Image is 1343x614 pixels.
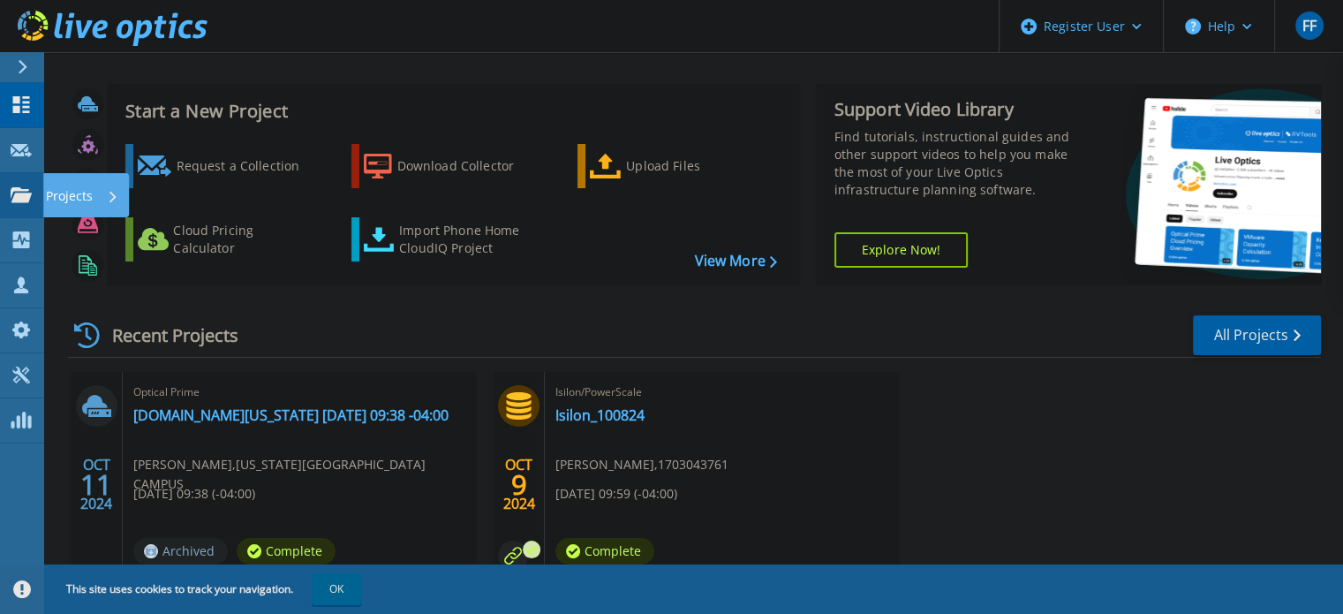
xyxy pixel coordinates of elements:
div: Import Phone Home CloudIQ Project [399,222,537,257]
div: Download Collector [397,148,539,184]
div: OCT 2024 [502,452,536,517]
span: 9 [511,477,527,492]
span: [DATE] 09:38 (-04:00) [133,484,255,504]
div: Find tutorials, instructional guides and other support videos to help you make the most of your L... [834,128,1088,199]
h3: Start a New Project [125,102,776,121]
a: Cloud Pricing Calculator [125,217,322,262]
span: 11 [80,477,112,492]
span: [DATE] 09:59 (-04:00) [555,484,677,504]
button: OK [312,573,361,605]
span: [PERSON_NAME] , [US_STATE][GEOGRAPHIC_DATA] CAMPUS [133,455,476,494]
span: Complete [237,538,336,565]
div: Cloud Pricing Calculator [173,222,314,257]
a: Explore Now! [834,232,969,268]
div: OCT 2024 [79,452,113,517]
div: Support Video Library [834,98,1088,121]
span: FF [1302,19,1316,33]
span: [PERSON_NAME] , 1703043761 [555,455,728,474]
span: This site uses cookies to track your navigation. [49,573,361,605]
a: All Projects [1193,315,1321,355]
a: Request a Collection [125,144,322,188]
span: Optical Prime [133,383,465,402]
p: Projects [46,173,93,219]
span: Complete [555,538,654,565]
span: Isilon/PowerScale [555,383,887,402]
a: Upload Files [577,144,774,188]
div: Request a Collection [176,148,317,184]
div: Upload Files [626,148,767,184]
a: Download Collector [351,144,548,188]
span: Archived [133,538,228,565]
a: Isilon_100824 [555,406,645,424]
a: [DOMAIN_NAME][US_STATE] [DATE] 09:38 -04:00 [133,406,449,424]
div: Recent Projects [68,314,262,357]
a: View More [694,253,776,269]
